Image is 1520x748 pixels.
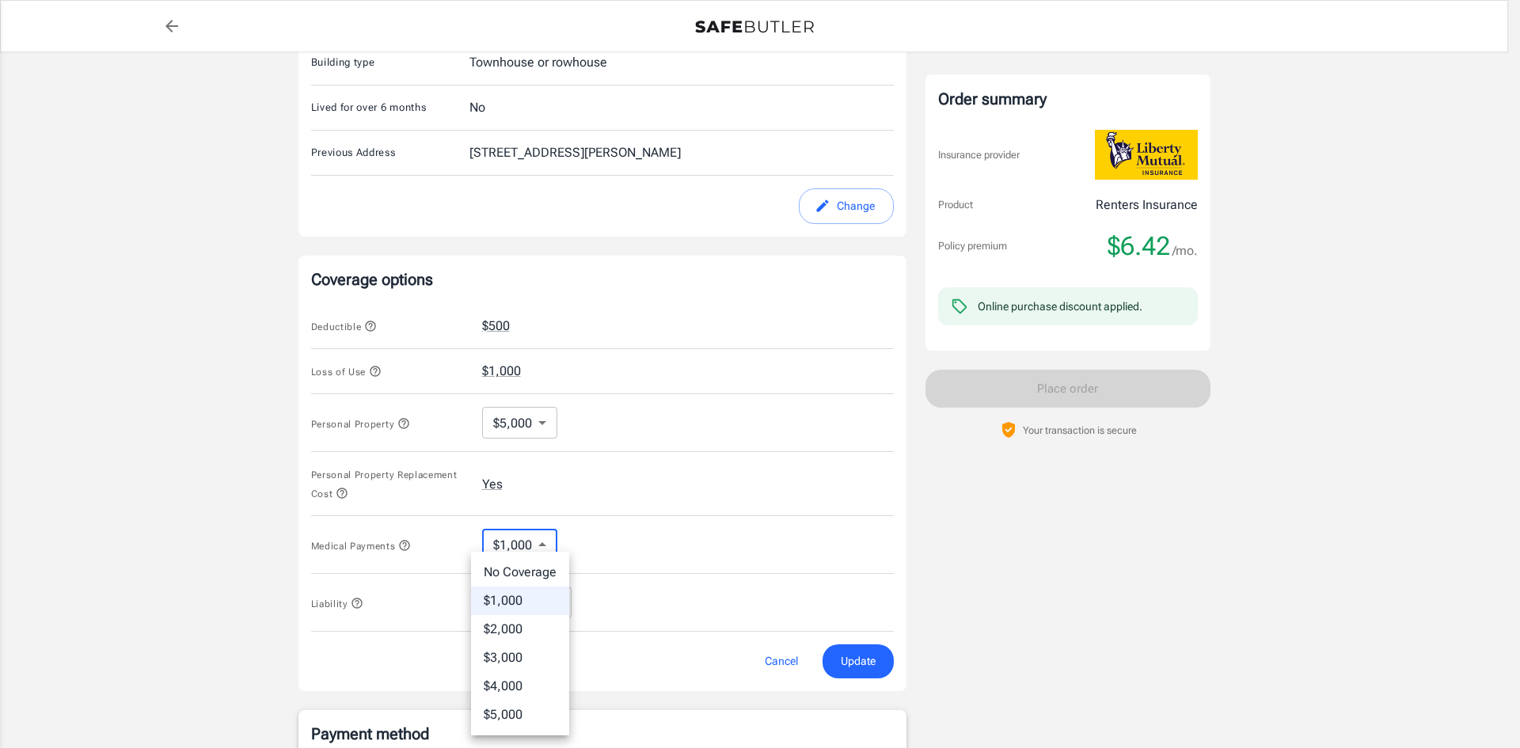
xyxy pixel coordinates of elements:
li: $1,000 [471,587,569,615]
li: $4,000 [471,672,569,701]
li: No Coverage [471,558,569,587]
li: $5,000 [471,701,569,729]
li: $3,000 [471,644,569,672]
li: $2,000 [471,615,569,644]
